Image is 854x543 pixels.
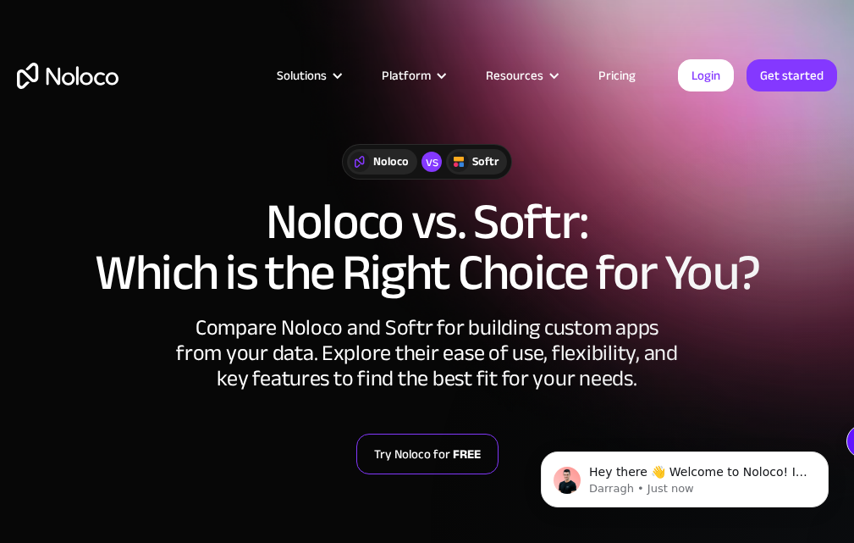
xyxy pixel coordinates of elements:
[277,64,327,86] div: Solutions
[17,197,837,298] h1: Noloco vs. Softr: Which is the Right Choice for You?
[361,64,465,86] div: Platform
[515,416,854,535] iframe: Intercom notifications message
[421,152,442,172] div: vs
[174,315,681,391] div: Compare Noloco and Softr for building custom apps from your data. Explore their ease of use, flex...
[453,443,481,465] strong: FREE
[577,64,657,86] a: Pricing
[678,59,734,91] a: Login
[256,64,361,86] div: Solutions
[465,64,577,86] div: Resources
[472,152,499,171] div: Softr
[747,59,837,91] a: Get started
[356,434,499,474] a: Try Noloco forFREE
[382,64,431,86] div: Platform
[17,63,118,89] a: home
[486,64,543,86] div: Resources
[373,152,409,171] div: Noloco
